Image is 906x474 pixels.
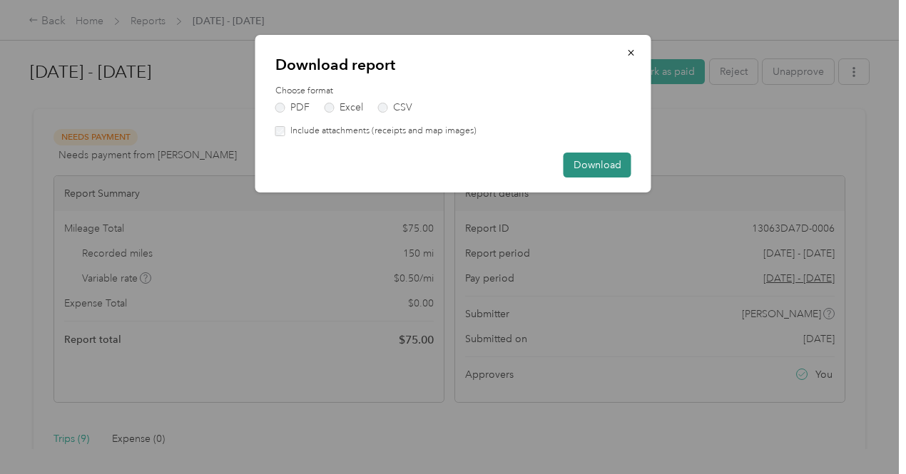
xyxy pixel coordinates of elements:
label: CSV [378,103,412,113]
button: Download [564,153,631,177]
p: Download report [275,55,631,75]
label: Excel [325,103,363,113]
label: Choose format [275,85,631,98]
iframe: Everlance-gr Chat Button Frame [826,394,906,474]
label: PDF [275,103,310,113]
label: Include attachments (receipts and map images) [285,125,477,138]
